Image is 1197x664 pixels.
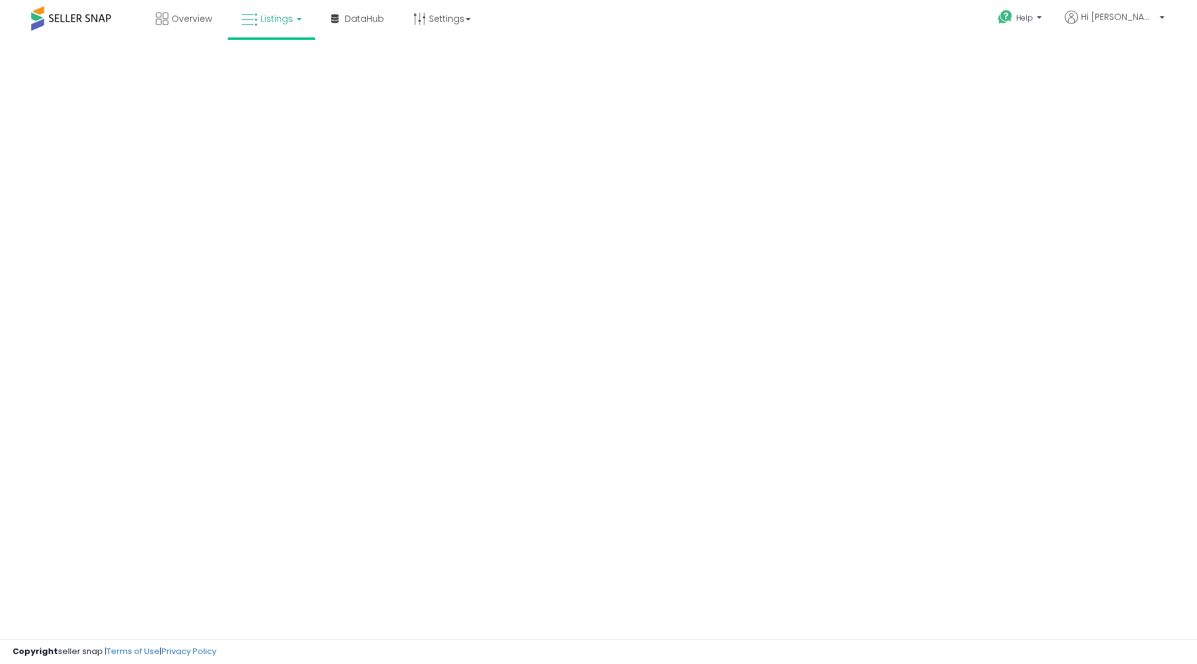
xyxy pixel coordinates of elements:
[261,12,293,25] span: Listings
[1065,11,1165,39] a: Hi [PERSON_NAME]
[997,9,1013,25] i: Get Help
[1081,11,1156,23] span: Hi [PERSON_NAME]
[1016,12,1033,23] span: Help
[345,12,384,25] span: DataHub
[171,12,212,25] span: Overview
